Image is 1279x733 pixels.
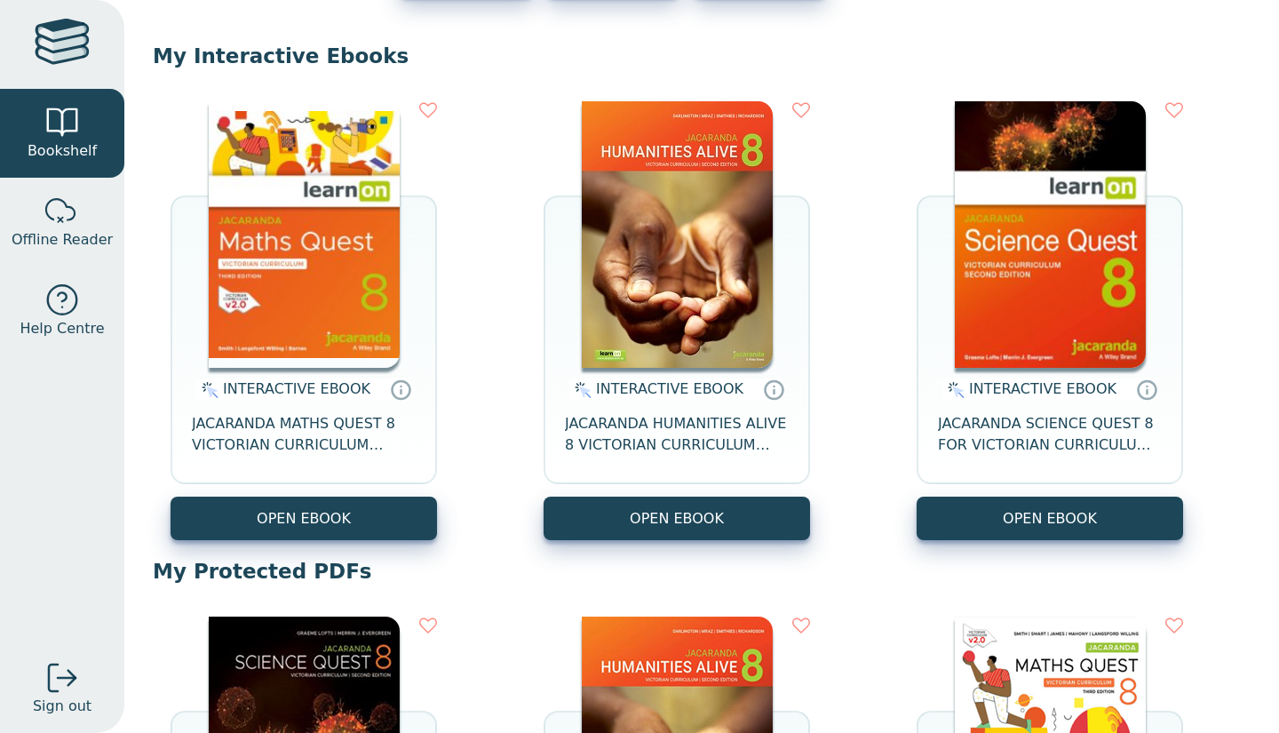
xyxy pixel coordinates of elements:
[33,696,91,717] span: Sign out
[153,558,1251,585] p: My Protected PDFs
[969,380,1116,397] span: INTERACTIVE EBOOK
[942,379,965,401] img: interactive.svg
[955,101,1146,368] img: fffb2005-5288-ea11-a992-0272d098c78b.png
[171,497,437,540] button: OPEN EBOOK
[565,413,789,456] span: JACARANDA HUMANITIES ALIVE 8 VICTORIAN CURRICULUM LEARNON EBOOK 2E
[938,413,1162,456] span: JACARANDA SCIENCE QUEST 8 FOR VICTORIAN CURRICULUM LEARNON 2E EBOOK
[20,318,104,339] span: Help Centre
[763,378,784,400] a: Interactive eBooks are accessed online via the publisher’s portal. They contain interactive resou...
[917,497,1183,540] button: OPEN EBOOK
[196,379,218,401] img: interactive.svg
[596,380,743,397] span: INTERACTIVE EBOOK
[223,380,370,397] span: INTERACTIVE EBOOK
[582,101,773,368] img: bee2d5d4-7b91-e911-a97e-0272d098c78b.jpg
[544,497,810,540] button: OPEN EBOOK
[28,140,97,162] span: Bookshelf
[209,101,400,368] img: c004558a-e884-43ec-b87a-da9408141e80.jpg
[192,413,416,456] span: JACARANDA MATHS QUEST 8 VICTORIAN CURRICULUM LEARNON EBOOK 3E
[153,43,1251,69] p: My Interactive Ebooks
[569,379,592,401] img: interactive.svg
[390,378,411,400] a: Interactive eBooks are accessed online via the publisher’s portal. They contain interactive resou...
[1136,378,1157,400] a: Interactive eBooks are accessed online via the publisher’s portal. They contain interactive resou...
[12,229,113,251] span: Offline Reader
